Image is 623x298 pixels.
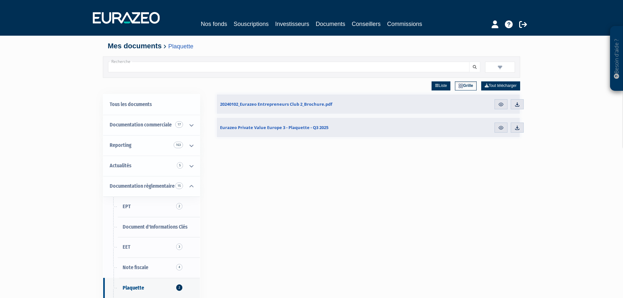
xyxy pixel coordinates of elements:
[110,162,131,169] span: Actualités
[103,115,200,135] a: Documentation commerciale 17
[108,42,515,50] h4: Mes documents
[103,156,200,176] a: Actualités 5
[123,224,188,230] span: Document d'Informations Clés
[110,142,131,148] span: Reporting
[514,101,520,107] img: download.svg
[217,94,408,114] a: 20240102_Eurazeo Entrepreneurs Club 2_Brochure.pdf
[168,43,193,50] a: Plaquette
[123,203,131,209] span: EPT
[316,19,345,30] a: Documents
[175,183,183,189] span: 15
[175,121,183,128] span: 17
[458,84,463,88] img: grid.svg
[220,101,332,107] span: 20240102_Eurazeo Entrepreneurs Club 2_Brochure.pdf
[275,19,309,29] a: Investisseurs
[176,203,182,209] span: 2
[110,183,175,189] span: Documentation règlementaire
[103,197,200,217] a: EPT2
[220,125,328,130] span: Eurazeo Private Value Europe 3 - Plaquette - Q3 2025
[123,244,130,250] span: EET
[176,264,182,270] span: 4
[234,19,269,29] a: Souscriptions
[498,125,504,131] img: eye.svg
[514,125,520,131] img: download.svg
[103,217,200,237] a: Document d'Informations Clés
[174,142,183,148] span: 163
[352,19,381,29] a: Conseillers
[176,244,182,250] span: 3
[103,176,200,197] a: Documentation règlementaire 15
[387,19,422,29] a: Commissions
[103,237,200,257] a: EET3
[93,12,160,24] img: 1732889491-logotype_eurazeo_blanc_rvb.png
[103,94,200,115] a: Tous les documents
[217,118,408,137] a: Eurazeo Private Value Europe 3 - Plaquette - Q3 2025
[498,101,504,107] img: eye.svg
[123,285,144,291] span: Plaquette
[110,122,172,128] span: Documentation commerciale
[497,65,503,70] img: filter.svg
[201,19,227,29] a: Nos fonds
[108,62,470,72] input: Recherche
[455,81,477,90] a: Grille
[481,81,520,90] a: Tout télécharger
[432,81,450,90] a: Liste
[103,257,200,278] a: Note fiscale4
[123,264,148,270] span: Note fiscale
[613,30,620,88] p: Besoin d'aide ?
[103,135,200,156] a: Reporting 163
[176,284,182,291] span: 2
[177,162,183,169] span: 5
